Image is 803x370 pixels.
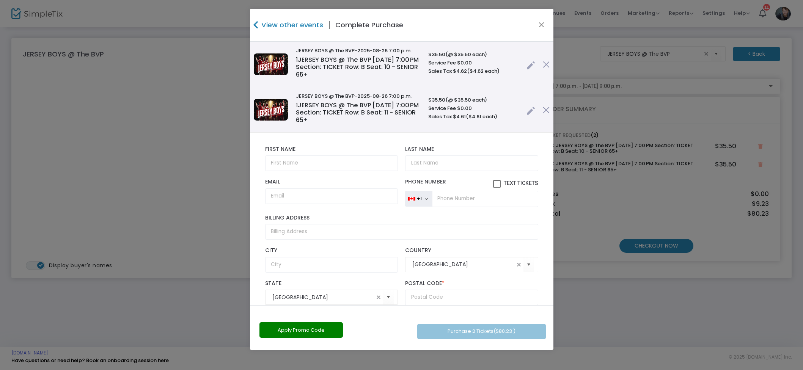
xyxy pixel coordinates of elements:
h6: $35.50 [428,52,519,58]
label: Country [405,247,538,254]
img: cross.png [543,107,550,113]
span: (@ $35.50 each) [445,96,487,103]
input: Select Country [412,260,514,268]
input: City [265,257,398,273]
label: Billing Address [265,215,538,221]
input: Select State [272,293,374,301]
input: Email [265,188,398,204]
h6: Service Fee $0.00 [428,60,519,66]
img: 6387205538855590882025SeasonGraphics-2.png [254,99,288,121]
span: clear [514,260,523,269]
input: Last Name [405,155,538,171]
input: Phone Number [432,191,538,207]
label: Last Name [405,146,538,153]
button: Select [383,290,394,305]
h6: JERSEY BOYS @ The BVP [296,48,421,54]
button: Apply Promo Code [259,322,343,338]
img: 6387205538855590882025SeasonGraphics-2.png [254,53,288,75]
button: +1 [405,191,432,207]
label: Email [265,179,398,185]
input: First Name [265,155,398,171]
span: JERSEY BOYS @ The BVP [DATE] 7:00 PM Section: TICKET Row: B Seat: 11 - SENIOR 65+ [296,101,419,124]
img: cross.png [543,61,550,68]
h6: Sales Tax $4.62 [428,68,519,74]
div: +1 [417,196,422,202]
h6: Sales Tax $4.61 [428,114,519,120]
span: 1 [296,101,298,110]
h6: Service Fee $0.00 [428,105,519,111]
span: -2025-08-26 7:00 p.m. [355,47,412,54]
h4: Complete Purchase [335,20,403,30]
input: Billing Address [265,224,538,240]
input: Postal Code [405,290,538,305]
label: City [265,247,398,254]
span: ($4.62 each) [467,67,500,75]
label: Postal Code [405,280,538,287]
span: (@ $35.50 each) [445,51,487,58]
span: ($4.61 each) [466,113,497,120]
span: clear [374,293,383,302]
button: Close [536,20,546,30]
span: JERSEY BOYS @ The BVP [DATE] 7:00 PM Section: TICKET Row: B Seat: 10 - SENIOR 65+ [296,55,419,79]
h6: JERSEY BOYS @ The BVP [296,93,421,99]
span: -2025-08-26 7:00 p.m. [355,92,412,100]
span: | [323,18,335,32]
label: State [265,280,398,287]
label: Phone Number [405,179,538,188]
span: 1 [296,55,298,64]
button: Select [523,257,534,272]
h4: View other events [259,20,323,30]
label: First Name [265,146,398,153]
h6: $35.50 [428,97,519,103]
span: Text Tickets [504,180,538,186]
